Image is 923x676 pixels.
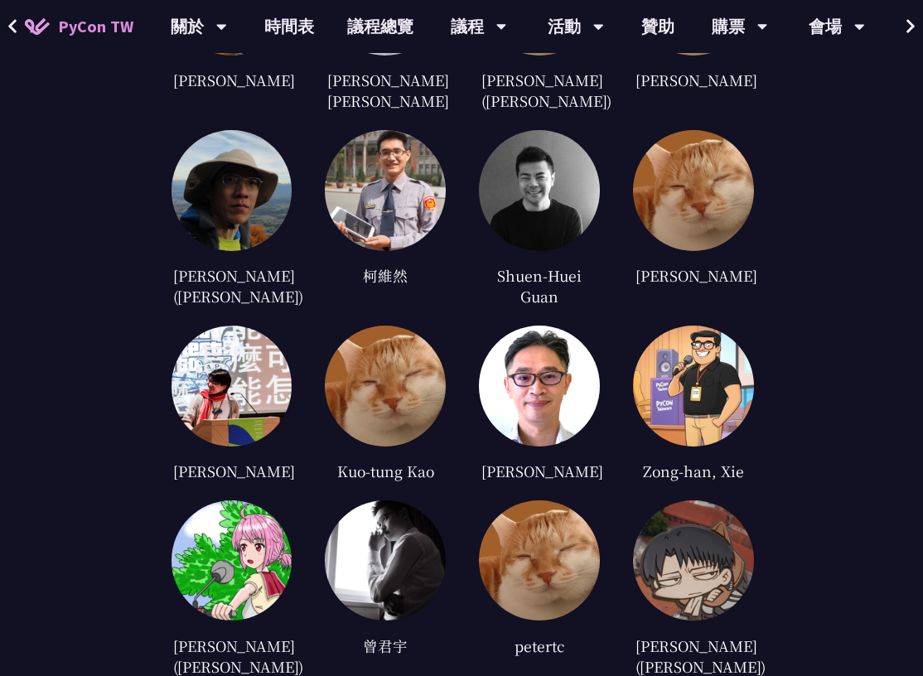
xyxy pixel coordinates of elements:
img: 5b816cddee2d20b507d57779bce7e155.jpg [479,130,600,251]
div: Zong-han, Xie [633,459,754,484]
img: 474439d49d7dff4bbb1577ca3eb831a2.jpg [633,326,754,447]
img: 16744c180418750eaf2695dae6de9abb.jpg [633,500,754,621]
div: Shuen-Huei Guan [479,263,600,309]
img: 82d23fd0d510ffd9e682b2efc95fb9e0.jpg [325,500,446,621]
img: Home icon of PyCon TW 2025 [25,18,50,35]
div: [PERSON_NAME] ([PERSON_NAME]) [172,263,292,309]
img: default.0dba411.jpg [479,500,600,621]
div: [PERSON_NAME] [PERSON_NAME] [325,68,446,113]
img: 33cae1ec12c9fa3a44a108271202f9f1.jpg [172,130,292,251]
div: [PERSON_NAME] [633,263,754,288]
div: [PERSON_NAME] ([PERSON_NAME]) [479,68,600,113]
img: d0223f4f332c07bbc4eacc3daa0b50af.jpg [479,326,600,447]
img: default.0dba411.jpg [325,326,446,447]
img: 556a545ec8e13308227429fdb6de85d1.jpg [325,130,446,251]
a: PyCon TW [8,6,150,47]
div: Kuo-tung Kao [325,459,446,484]
img: 0ef73766d8c3fcb0619c82119e72b9bb.jpg [172,326,292,447]
div: [PERSON_NAME] [172,68,292,93]
div: 柯維然 [325,263,446,288]
img: default.0dba411.jpg [633,130,754,251]
span: PyCon TW [58,14,133,39]
div: [PERSON_NAME] [633,68,754,93]
div: [PERSON_NAME] [479,459,600,484]
div: petertc [479,633,600,658]
div: [PERSON_NAME] [172,459,292,484]
img: 761e049ec1edd5d40c9073b5ed8731ef.jpg [172,500,292,621]
div: 曾君宇 [325,633,446,658]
